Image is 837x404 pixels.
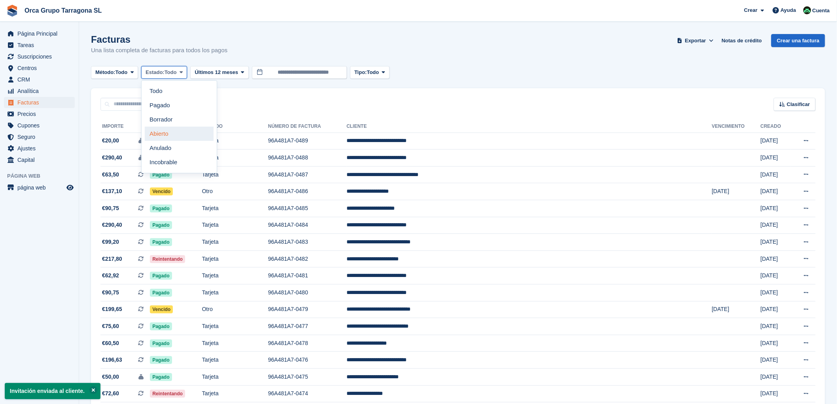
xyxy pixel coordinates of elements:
button: Tipo: Todo [350,66,390,79]
span: Crear [744,6,757,14]
a: menu [4,131,75,142]
span: Centros [17,63,65,74]
td: [DATE] [761,217,791,234]
td: [DATE] [761,335,791,352]
span: Reintentando [150,390,185,398]
td: Tarjeta [202,217,268,234]
td: [DATE] [761,234,791,251]
a: Borrador [145,112,214,127]
span: Pagado [150,171,172,179]
span: Pagado [150,340,172,347]
span: Todo [367,68,379,76]
td: 96A481A7-0475 [268,369,347,386]
td: 96A481A7-0487 [268,166,347,183]
td: 96A481A7-0485 [268,200,347,217]
span: Pagado [150,238,172,246]
a: menu [4,120,75,131]
td: Otro [202,183,268,200]
span: €199,65 [102,305,122,313]
td: Tarjeta [202,318,268,335]
td: 96A481A7-0488 [268,150,347,167]
th: Vencimiento [712,120,761,133]
img: stora-icon-8386f47178a22dfd0bd8f6a31ec36ba5ce8667c1dd55bd0f319d3a0aa187defe.svg [6,5,18,17]
td: Tarjeta [202,335,268,352]
td: 96A481A7-0482 [268,250,347,267]
td: Tarjeta [202,166,268,183]
td: [DATE] [761,250,791,267]
a: Todo [145,84,214,98]
td: 96A481A7-0486 [268,183,347,200]
td: Tarjeta [202,250,268,267]
a: menu [4,40,75,51]
span: Facturas [17,97,65,108]
a: menu [4,97,75,108]
td: [DATE] [761,150,791,167]
span: Página web [7,172,79,180]
span: Pagado [150,356,172,364]
button: Exportar [676,34,716,47]
td: [DATE] [712,183,761,200]
td: Tarjeta [202,234,268,251]
th: Número de factura [268,120,347,133]
p: Una lista completa de facturas para todos los pagos [91,46,227,55]
img: Tania [803,6,811,14]
td: [DATE] [761,385,791,402]
button: Estado: Todo [141,66,187,79]
td: [DATE] [761,200,791,217]
th: Método [202,120,268,133]
td: [DATE] [761,352,791,369]
button: Últimos 12 meses [190,66,249,79]
span: €20,00 [102,137,119,145]
td: [DATE] [761,301,791,318]
a: Notas de crédito [718,34,765,47]
th: Cliente [347,120,712,133]
span: Cupones [17,120,65,131]
span: Estado: [146,68,165,76]
td: Tarjeta [202,285,268,302]
span: €60,50 [102,339,119,347]
span: €137,10 [102,187,122,195]
span: Seguro [17,131,65,142]
span: Método: [95,68,116,76]
td: 96A481A7-0484 [268,217,347,234]
span: Todo [165,68,177,76]
td: Tarjeta [202,267,268,285]
span: €217,80 [102,255,122,263]
span: Exportar [685,37,706,45]
td: Tarjeta [202,133,268,150]
span: Ajustes [17,143,65,154]
span: CRM [17,74,65,85]
span: Pagado [150,373,172,381]
span: Últimos 12 meses [195,68,238,76]
span: €75,60 [102,322,119,330]
td: Tarjeta [202,369,268,386]
a: Vista previa de la tienda [65,183,75,192]
span: €196,63 [102,356,122,364]
th: Creado [761,120,791,133]
span: Suscripciones [17,51,65,62]
td: Tarjeta [202,352,268,369]
td: 96A481A7-0479 [268,301,347,318]
a: Crear una factura [771,34,825,47]
td: [DATE] [761,369,791,386]
h1: Facturas [91,34,227,45]
span: Pagado [150,221,172,229]
td: Tarjeta [202,150,268,167]
td: 96A481A7-0483 [268,234,347,251]
p: Invitación enviada al cliente. [5,383,100,399]
td: 96A481A7-0474 [268,385,347,402]
span: €90,75 [102,204,119,212]
span: €290,40 [102,221,122,229]
a: menu [4,63,75,74]
td: Otro [202,301,268,318]
span: Página Principal [17,28,65,39]
span: €50,00 [102,373,119,381]
span: Pagado [150,272,172,280]
span: Analítica [17,85,65,97]
a: menu [4,51,75,62]
span: Tareas [17,40,65,51]
span: Todo [116,68,128,76]
a: menu [4,74,75,85]
td: [DATE] [761,166,791,183]
span: Vencido [150,305,173,313]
